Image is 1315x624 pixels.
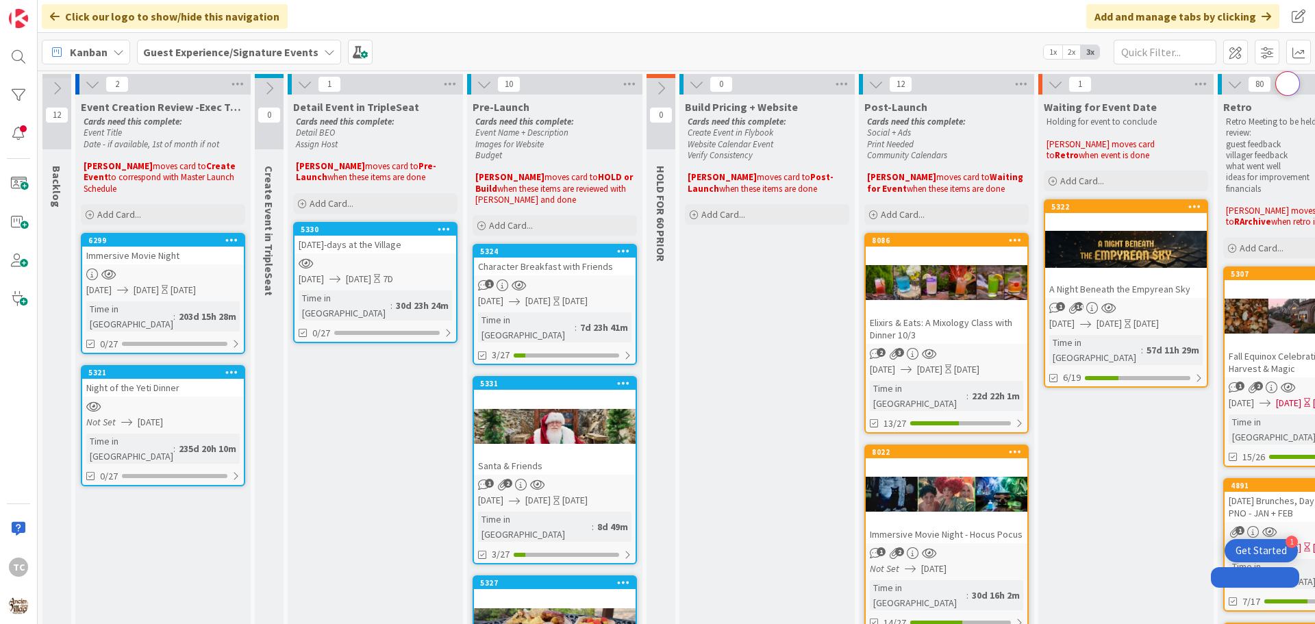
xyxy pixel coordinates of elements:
[82,379,244,397] div: Night of the Yeti Dinner
[1079,149,1149,161] span: when event is done
[1097,316,1122,331] span: [DATE]
[473,100,529,114] span: Pre-Launch
[475,138,544,150] em: Images for Website
[82,247,244,264] div: Immersive Movie Night
[1049,316,1075,331] span: [DATE]
[474,245,636,258] div: 5324
[390,298,392,313] span: :
[1063,371,1081,385] span: 6/19
[864,233,1029,434] a: 8086Elixirs & Eats: A Mixology Class with Dinner 10/3[DATE][DATE][DATE]Time in [GEOGRAPHIC_DATA]:...
[84,160,153,172] strong: [PERSON_NAME]
[1086,4,1279,29] div: Add and manage tabs by clicking
[82,234,244,247] div: 6299
[1051,202,1207,212] div: 5322
[866,525,1027,543] div: Immersive Movie Night - Hocus Pocus
[866,446,1027,458] div: 8022
[82,234,244,264] div: 6299Immersive Movie Night
[1055,149,1079,161] strong: Retro
[864,100,927,114] span: Post-Launch
[966,388,968,403] span: :
[895,547,904,556] span: 2
[867,127,911,138] em: Social + Ads
[45,107,68,123] span: 12
[100,469,118,484] span: 0/27
[475,171,635,194] strong: HOLD or Build
[884,416,906,431] span: 13/27
[872,447,1027,457] div: 8022
[70,44,108,60] span: Kanban
[968,588,1023,603] div: 30d 16h 2m
[153,160,206,172] span: moves card to
[299,272,324,286] span: [DATE]
[867,116,966,127] em: Cards need this complete:
[81,100,245,114] span: Event Creation Review -Exec Team
[474,577,636,589] div: 5327
[503,479,512,488] span: 2
[175,309,240,324] div: 203d 15h 28m
[474,377,636,390] div: 5331
[866,234,1027,344] div: 8086Elixirs & Eats: A Mixology Class with Dinner 10/3
[866,314,1027,344] div: Elixirs & Eats: A Mixology Class with Dinner 10/3
[1276,396,1301,410] span: [DATE]
[1229,540,1254,555] span: [DATE]
[475,171,544,183] strong: [PERSON_NAME]
[134,283,159,297] span: [DATE]
[318,76,341,92] span: 1
[293,222,458,343] a: 5330[DATE]-days at the Village[DATE][DATE]7DTime in [GEOGRAPHIC_DATA]:30d 23h 24m0/27
[1045,280,1207,298] div: A Night Beneath the Empyrean Sky
[485,279,494,288] span: 1
[497,76,521,92] span: 10
[346,272,371,286] span: [DATE]
[1254,382,1263,390] span: 2
[1045,201,1207,298] div: 5322A Night Beneath the Empyrean Sky
[719,183,817,195] span: when these items are done
[97,208,141,221] span: Add Card...
[1045,201,1207,213] div: 5322
[577,320,631,335] div: 7d 23h 41m
[100,337,118,351] span: 0/27
[478,493,503,508] span: [DATE]
[562,294,588,308] div: [DATE]
[1134,316,1159,331] div: [DATE]
[867,171,936,183] strong: [PERSON_NAME]
[295,223,456,236] div: 5330
[474,245,636,275] div: 5324Character Breakfast with Friends
[870,562,899,575] i: Not Set
[1081,45,1099,59] span: 3x
[1114,40,1216,64] input: Quick Filter...
[296,160,436,183] strong: Pre-Launch
[392,298,452,313] div: 30d 23h 24m
[474,258,636,275] div: Character Breakfast with Friends
[84,160,238,183] strong: Create Event
[84,116,182,127] em: Cards need this complete:
[870,362,895,377] span: [DATE]
[1236,544,1287,558] div: Get Started
[688,116,786,127] em: Cards need this complete:
[877,348,886,357] span: 2
[262,166,276,296] span: Create Event in TripleSeat
[562,493,588,508] div: [DATE]
[492,547,510,562] span: 3/27
[1236,526,1244,535] span: 1
[654,166,668,262] span: HOLD FOR 60 PRIOR
[88,236,244,245] div: 6299
[592,519,594,534] span: :
[867,149,947,161] em: Community Calendars
[1225,539,1298,562] div: Open Get Started checklist, remaining modules: 1
[84,127,122,138] em: Event Title
[143,45,318,59] b: Guest Experience/Signature Events
[475,149,502,161] em: Budget
[1056,302,1065,311] span: 1
[86,301,173,332] div: Time in [GEOGRAPHIC_DATA]
[968,388,1023,403] div: 22d 22h 1m
[480,379,636,388] div: 5331
[757,171,810,183] span: moves card to
[173,441,175,456] span: :
[895,348,904,357] span: 3
[86,416,116,428] i: Not Set
[525,493,551,508] span: [DATE]
[544,171,598,183] span: moves card to
[710,76,733,92] span: 0
[688,171,757,183] strong: [PERSON_NAME]
[649,107,673,123] span: 0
